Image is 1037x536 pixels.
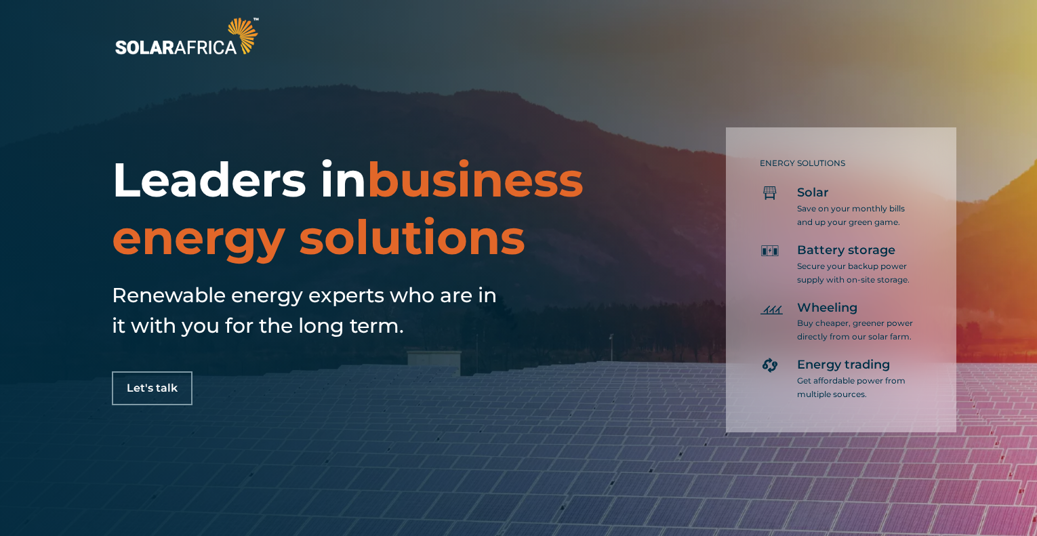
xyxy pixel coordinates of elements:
p: Save on your monthly bills and up your green game. [797,202,916,229]
span: Solar [797,185,829,201]
p: Buy cheaper, greener power directly from our solar farm. [797,316,916,344]
h5: ENERGY SOLUTIONS [760,159,916,168]
span: Let's talk [127,383,178,394]
span: Battery storage [797,243,895,259]
h1: Leaders in [112,151,607,266]
p: Get affordable power from multiple sources. [797,374,916,401]
span: Wheeling [797,300,857,316]
span: business energy solutions [112,150,584,266]
a: Let's talk [112,371,192,405]
h5: Renewable energy experts who are in it with you for the long term. [112,280,505,341]
span: Energy trading [797,357,890,373]
p: Secure your backup power supply with on-site storage. [797,260,916,287]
